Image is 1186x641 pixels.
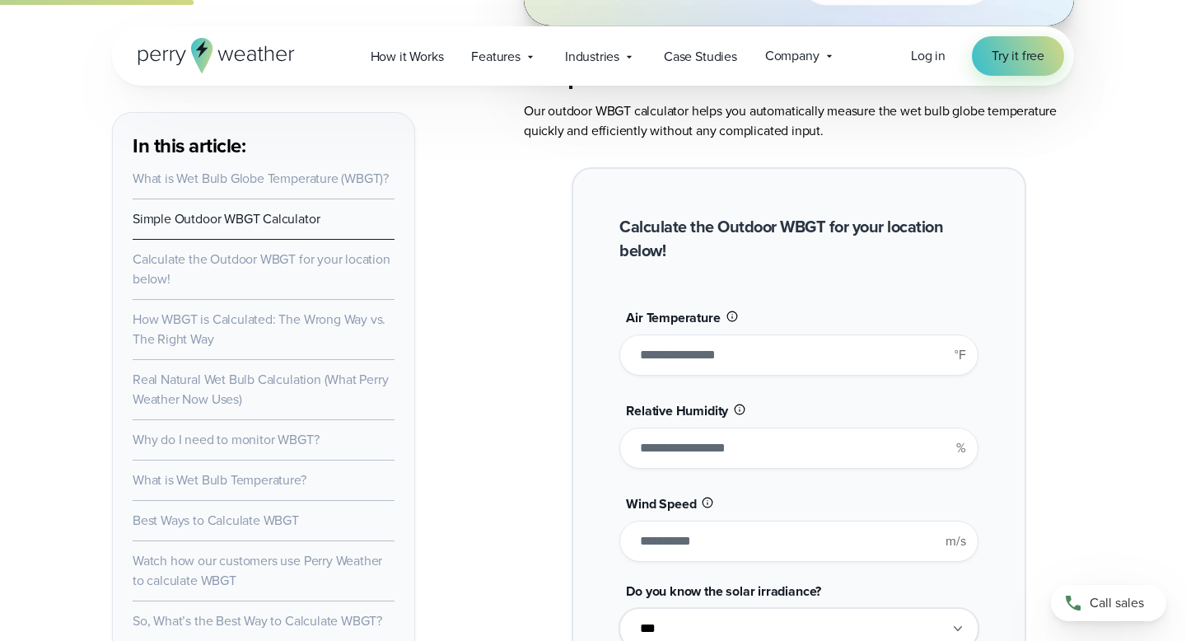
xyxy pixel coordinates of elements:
[371,47,444,67] span: How it Works
[626,308,720,327] span: Air Temperature
[664,47,737,67] span: Case Studies
[626,494,696,513] span: Wind Speed
[1090,593,1144,613] span: Call sales
[524,58,1074,91] h2: Simple Outdoor WBGT Calculator
[911,46,946,66] a: Log in
[619,215,978,263] h2: Calculate the Outdoor WBGT for your location below!
[133,470,306,489] a: What is Wet Bulb Temperature?
[765,46,819,66] span: Company
[133,430,319,449] a: Why do I need to monitor WBGT?
[357,40,458,73] a: How it Works
[1051,585,1166,621] a: Call sales
[650,40,751,73] a: Case Studies
[626,582,821,601] span: Do you know the solar irradiance?
[471,47,521,67] span: Features
[133,611,382,630] a: So, What’s the Best Way to Calculate WBGT?
[565,47,619,67] span: Industries
[524,101,1074,141] p: Our outdoor WBGT calculator helps you automatically measure the wet bulb globe temperature quickl...
[992,46,1044,66] span: Try it free
[626,401,728,420] span: Relative Humidity
[133,310,385,349] a: How WBGT is Calculated: The Wrong Way vs. The Right Way
[133,551,382,590] a: Watch how our customers use Perry Weather to calculate WBGT
[133,250,390,288] a: Calculate the Outdoor WBGT for your location below!
[133,511,299,530] a: Best Ways to Calculate WBGT
[133,370,389,409] a: Real Natural Wet Bulb Calculation (What Perry Weather Now Uses)
[911,46,946,65] span: Log in
[972,36,1064,76] a: Try it free
[133,209,320,228] a: Simple Outdoor WBGT Calculator
[133,169,389,188] a: What is Wet Bulb Globe Temperature (WBGT)?
[133,133,395,159] h3: In this article:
